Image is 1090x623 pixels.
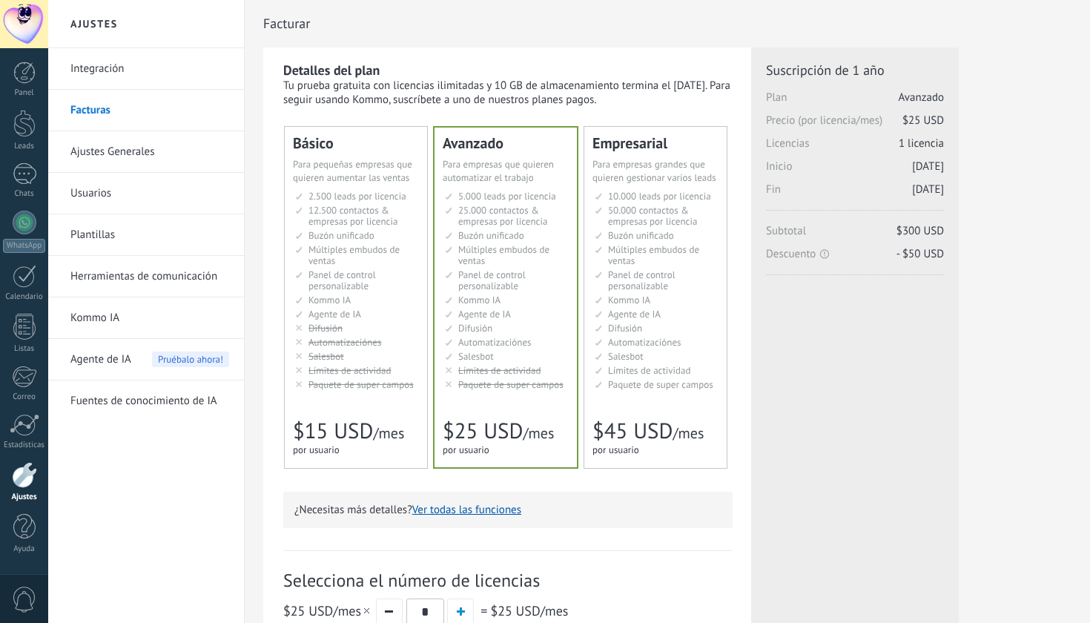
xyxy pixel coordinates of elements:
[896,224,944,238] span: $300 USD
[608,350,644,363] span: Salesbot
[308,190,406,202] span: 2.500 leads por licencia
[70,256,229,297] a: Herramientas de comunicación
[283,62,380,79] b: Detalles del plan
[608,268,676,292] span: Panel de control personalizable
[3,344,46,354] div: Listas
[293,417,373,445] span: $15 USD
[3,239,45,253] div: WhatsApp
[293,136,419,151] div: Básico
[608,364,691,377] span: Límites de actividad
[490,602,540,619] span: $25 USD
[308,378,414,391] span: Paquete de super campos
[294,503,721,517] p: ¿Necesitas más detalles?
[3,292,46,302] div: Calendario
[293,444,340,456] span: por usuario
[70,90,229,131] a: Facturas
[480,602,487,619] span: =
[48,339,244,380] li: Agente de IA
[308,364,392,377] span: Límites de actividad
[48,131,244,173] li: Ajustes Generales
[283,602,333,619] span: $25 USD
[70,173,229,214] a: Usuarios
[912,159,944,174] span: [DATE]
[3,189,46,199] div: Chats
[3,88,46,98] div: Panel
[293,158,412,184] span: Para pequeñas empresas que quieren aumentar las ventas
[308,268,376,292] span: Panel de control personalizable
[458,294,501,306] span: Kommo IA
[458,336,532,349] span: Automatizaciónes
[592,136,719,151] div: Empresarial
[48,297,244,339] li: Kommo IA
[766,247,944,261] span: Descuento
[3,392,46,402] div: Correo
[458,268,526,292] span: Panel de control personalizable
[766,159,944,182] span: Inicio
[766,90,944,113] span: Plan
[48,256,244,297] li: Herramientas de comunicación
[592,417,673,445] span: $45 USD
[70,214,229,256] a: Plantillas
[48,173,244,214] li: Usuarios
[766,136,944,159] span: Licencias
[912,182,944,197] span: [DATE]
[3,441,46,450] div: Estadísticas
[902,113,944,128] span: $25 USD
[458,190,556,202] span: 5.000 leads por licencia
[458,308,511,320] span: Agente de IA
[70,339,229,380] a: Agente de IA Pruébalo ahora!
[608,308,661,320] span: Agente de IA
[48,214,244,256] li: Plantillas
[523,423,554,443] span: /mes
[308,322,343,334] span: Difusión
[608,190,711,202] span: 10.000 leads por licencia
[490,602,568,619] span: /mes
[443,136,569,151] div: Avanzado
[443,158,554,184] span: Para empresas que quieren automatizar el trabajo
[592,444,639,456] span: por usuario
[70,297,229,339] a: Kommo IA
[308,308,361,320] span: Agente de IA
[48,90,244,131] li: Facturas
[766,182,944,205] span: Fin
[308,204,397,228] span: 12.500 contactos & empresas por licencia
[458,243,549,267] span: Múltiples embudos de ventas
[48,380,244,421] li: Fuentes de conocimiento de IA
[283,569,733,592] span: Selecciona el número de licencias
[608,204,697,228] span: 50.000 contactos & empresas por licencia
[3,544,46,554] div: Ayuda
[608,378,713,391] span: Paquete de super campos
[373,423,404,443] span: /mes
[3,492,46,502] div: Ajustes
[608,294,650,306] span: Kommo IA
[766,62,944,79] span: Suscripción de 1 año
[70,380,229,422] a: Fuentes de conocimiento de IA
[443,444,489,456] span: por usuario
[458,378,564,391] span: Paquete de super campos
[152,352,229,367] span: Pruébalo ahora!
[608,336,681,349] span: Automatizaciónes
[308,229,374,242] span: Buzón unificado
[308,243,400,267] span: Múltiples embudos de ventas
[48,48,244,90] li: Integración
[458,204,547,228] span: 25.000 contactos & empresas por licencia
[308,336,382,349] span: Automatizaciónes
[308,350,344,363] span: Salesbot
[443,417,523,445] span: $25 USD
[283,602,372,619] span: /mes
[608,243,699,267] span: Múltiples embudos de ventas
[592,158,716,184] span: Para empresas grandes que quieren gestionar varios leads
[263,16,310,31] span: Facturar
[3,142,46,151] div: Leads
[608,322,642,334] span: Difusión
[673,423,704,443] span: /mes
[766,224,944,247] span: Subtotal
[899,136,944,151] span: 1 licencia
[283,79,733,107] div: Tu prueba gratuita con licencias ilimitadas y 10 GB de almacenamiento termina el [DATE]. Para seg...
[608,229,674,242] span: Buzón unificado
[308,294,351,306] span: Kommo IA
[70,339,131,380] span: Agente de IA
[70,131,229,173] a: Ajustes Generales
[458,322,492,334] span: Difusión
[412,503,521,517] button: Ver todas las funciones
